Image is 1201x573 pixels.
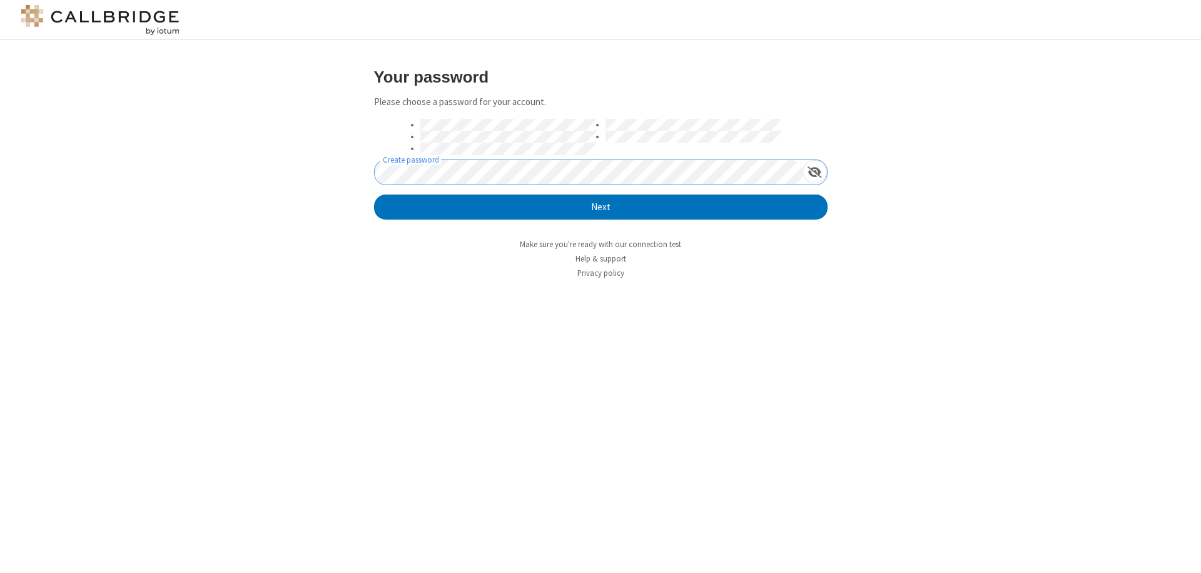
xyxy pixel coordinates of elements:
a: Make sure you're ready with our connection test [520,239,681,250]
a: Privacy policy [577,268,624,278]
a: Help & support [575,253,626,264]
img: logo@2x.png [19,5,181,35]
h3: Your password [374,68,828,86]
div: Show password [803,160,827,183]
p: Please choose a password for your account. [374,95,828,109]
button: Next [374,195,828,220]
input: Create password [375,160,803,185]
